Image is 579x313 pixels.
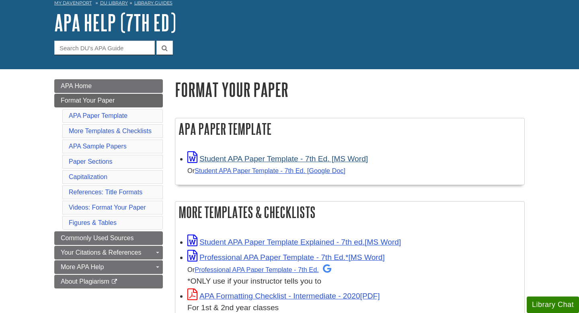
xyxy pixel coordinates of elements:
a: APA Home [54,79,163,93]
a: Format Your Paper [54,94,163,107]
h1: Format Your Paper [175,79,525,100]
a: APA Sample Papers [69,143,127,150]
a: APA Help (7th Ed) [54,10,176,35]
a: Link opens in new window [187,154,368,163]
span: Format Your Paper [61,97,115,104]
a: APA Paper Template [69,112,127,119]
input: Search DU's APA Guide [54,41,155,55]
a: Link opens in new window [187,253,385,262]
a: Link opens in new window [187,292,380,300]
span: About Plagiarism [61,278,109,285]
span: Commonly Used Sources [61,235,133,241]
a: Professional APA Paper Template - 7th Ed. [195,266,331,273]
span: More APA Help [61,264,104,270]
a: References: Title Formats [69,189,142,196]
a: About Plagiarism [54,275,163,288]
a: Capitalization [69,173,107,180]
a: Figures & Tables [69,219,117,226]
a: Student APA Paper Template - 7th Ed. [Google Doc] [195,167,345,174]
a: Paper Sections [69,158,113,165]
span: Your Citations & References [61,249,141,256]
a: More APA Help [54,260,163,274]
h2: APA Paper Template [175,118,524,140]
a: More Templates & Checklists [69,128,152,134]
a: Commonly Used Sources [54,231,163,245]
span: APA Home [61,82,92,89]
div: Guide Page Menu [54,79,163,288]
small: Or [187,266,331,273]
h2: More Templates & Checklists [175,202,524,223]
a: Your Citations & References [54,246,163,259]
div: *ONLY use if your instructor tells you to [187,264,520,287]
a: Link opens in new window [187,238,401,246]
small: Or [187,167,345,174]
i: This link opens in a new window [111,279,118,284]
button: Library Chat [527,297,579,313]
a: Videos: Format Your Paper [69,204,146,211]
